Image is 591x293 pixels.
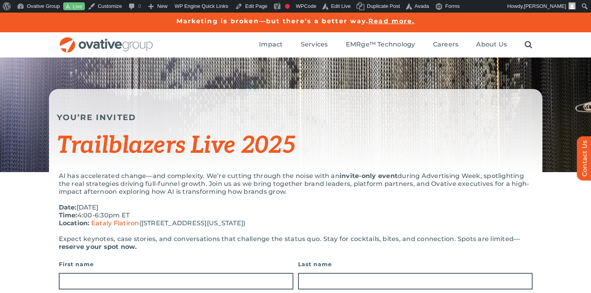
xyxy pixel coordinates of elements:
[59,235,533,251] p: Expect keynotes, case stories, and conversations that challenge the status quo. Stay for cocktail...
[91,219,139,227] a: Eataly Flatiron
[298,259,533,270] label: Last name
[59,36,154,44] a: OG_Full_horizontal_RGB
[57,113,535,122] h5: YOU’RE INVITED
[476,41,507,49] a: About Us
[59,259,293,270] label: First name
[433,41,459,49] a: Careers
[59,204,77,211] strong: Date:
[59,243,137,250] strong: reserve your spot now.
[259,32,532,57] nav: Menu
[59,219,90,227] strong: Location:
[59,172,533,196] p: AI has accelerated change—and complexity. We’re cutting through the noise with an during Advertis...
[63,2,85,11] a: Live
[259,41,283,49] a: Impact
[368,17,415,25] a: Read more.
[59,211,77,219] strong: Time:
[285,4,290,9] div: Focus keyphrase not set
[525,41,532,49] a: Search
[59,204,533,227] p: [DATE] 4:00-6:30pm ET ([STREET_ADDRESS][US_STATE])
[57,132,295,160] span: Trailblazers Live 2025
[176,17,369,25] a: Marketing is broken—but there’s a better way.
[524,3,566,9] span: [PERSON_NAME]
[340,172,398,180] strong: invite-only event
[301,41,328,49] a: Services
[346,41,415,49] a: EMRge™ Technology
